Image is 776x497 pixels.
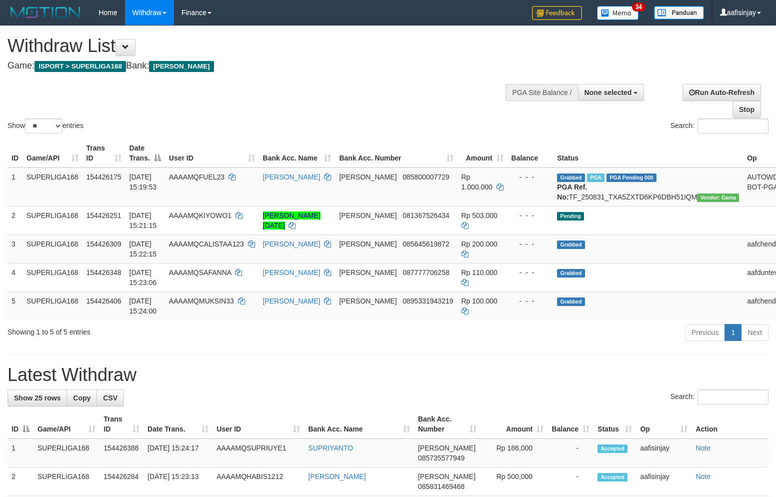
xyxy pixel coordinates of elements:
[695,472,710,480] a: Note
[695,444,710,452] a: Note
[418,454,464,462] span: Copy 085735577949 to clipboard
[418,482,464,490] span: Copy 085831469468 to clipboard
[532,6,582,20] img: Feedback.jpg
[339,297,396,305] span: [PERSON_NAME]
[86,268,121,276] span: 154426348
[7,36,507,56] h1: Withdraw List
[670,389,768,404] label: Search:
[691,410,768,438] th: Action
[632,2,645,11] span: 34
[169,297,234,305] span: AAAAMQMUKSIN33
[33,438,99,467] td: SUPERLIGA168
[86,297,121,305] span: 154426406
[66,389,97,406] a: Copy
[557,183,587,201] b: PGA Ref. No:
[7,291,22,320] td: 5
[86,240,121,248] span: 154426309
[99,467,143,496] td: 154426284
[636,438,691,467] td: aafisinjay
[259,139,335,167] th: Bank Acc. Name: activate to sort column ascending
[7,263,22,291] td: 4
[457,139,507,167] th: Amount: activate to sort column ascending
[103,394,117,402] span: CSV
[511,239,549,249] div: - - -
[682,84,761,101] a: Run Auto-Refresh
[125,139,165,167] th: Date Trans.: activate to sort column descending
[402,297,453,305] span: Copy 0895331943219 to clipboard
[670,118,768,133] label: Search:
[143,438,212,467] td: [DATE] 15:24:17
[7,206,22,234] td: 2
[697,193,739,202] span: Vendor URL: https://trx31.1velocity.biz
[169,173,224,181] span: AAAAMQFUEL23
[654,6,704,19] img: panduan.png
[480,438,547,467] td: Rp 186,000
[547,410,593,438] th: Balance: activate to sort column ascending
[402,240,449,248] span: Copy 085645619872 to clipboard
[597,444,627,453] span: Accepted
[741,324,768,341] a: Next
[73,394,90,402] span: Copy
[22,206,82,234] td: SUPERLIGA168
[263,297,320,305] a: [PERSON_NAME]
[461,268,497,276] span: Rp 110.000
[7,118,83,133] label: Show entries
[22,139,82,167] th: Game/API: activate to sort column ascending
[461,173,492,191] span: Rp 1.000.000
[129,268,157,286] span: [DATE] 15:23:06
[263,240,320,248] a: [PERSON_NAME]
[584,88,632,96] span: None selected
[511,267,549,277] div: - - -
[263,173,320,181] a: [PERSON_NAME]
[597,6,639,20] img: Button%20Memo.svg
[212,467,304,496] td: AAAAMQHABIS1212
[129,240,157,258] span: [DATE] 15:22:15
[732,101,761,118] a: Stop
[212,410,304,438] th: User ID: activate to sort column ascending
[511,296,549,306] div: - - -
[129,211,157,229] span: [DATE] 15:21:15
[697,389,768,404] input: Search:
[7,365,768,385] h1: Latest Withdraw
[7,467,33,496] td: 2
[308,472,365,480] a: [PERSON_NAME]
[480,410,547,438] th: Amount: activate to sort column ascending
[7,139,22,167] th: ID
[578,84,644,101] button: None selected
[149,61,213,72] span: [PERSON_NAME]
[34,61,126,72] span: ISPORT > SUPERLIGA168
[636,410,691,438] th: Op: activate to sort column ascending
[557,297,585,306] span: Grabbed
[402,268,449,276] span: Copy 087777706258 to clipboard
[96,389,124,406] a: CSV
[7,323,316,337] div: Showing 1 to 5 of 5 entries
[402,211,449,219] span: Copy 081367526434 to clipboard
[22,167,82,206] td: SUPERLIGA168
[593,410,636,438] th: Status: activate to sort column ascending
[597,473,627,481] span: Accepted
[165,139,259,167] th: User ID: activate to sort column ascending
[129,173,157,191] span: [DATE] 15:19:53
[7,234,22,263] td: 3
[169,268,231,276] span: AAAAMQSAFANNA
[418,472,475,480] span: [PERSON_NAME]
[606,173,656,182] span: PGA Pending
[33,467,99,496] td: SUPERLIGA168
[414,410,480,438] th: Bank Acc. Number: activate to sort column ascending
[480,467,547,496] td: Rp 500,000
[339,240,396,248] span: [PERSON_NAME]
[99,410,143,438] th: Trans ID: activate to sort column ascending
[511,172,549,182] div: - - -
[461,240,497,248] span: Rp 200.000
[553,167,743,206] td: TF_250831_TXA5ZXTD6KP6DBH51IQM
[7,5,83,20] img: MOTION_logo.png
[7,167,22,206] td: 1
[263,268,320,276] a: [PERSON_NAME]
[22,234,82,263] td: SUPERLIGA168
[22,291,82,320] td: SUPERLIGA168
[547,467,593,496] td: -
[339,211,396,219] span: [PERSON_NAME]
[86,211,121,219] span: 154426251
[418,444,475,452] span: [PERSON_NAME]
[263,211,320,229] a: [PERSON_NAME][DATE]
